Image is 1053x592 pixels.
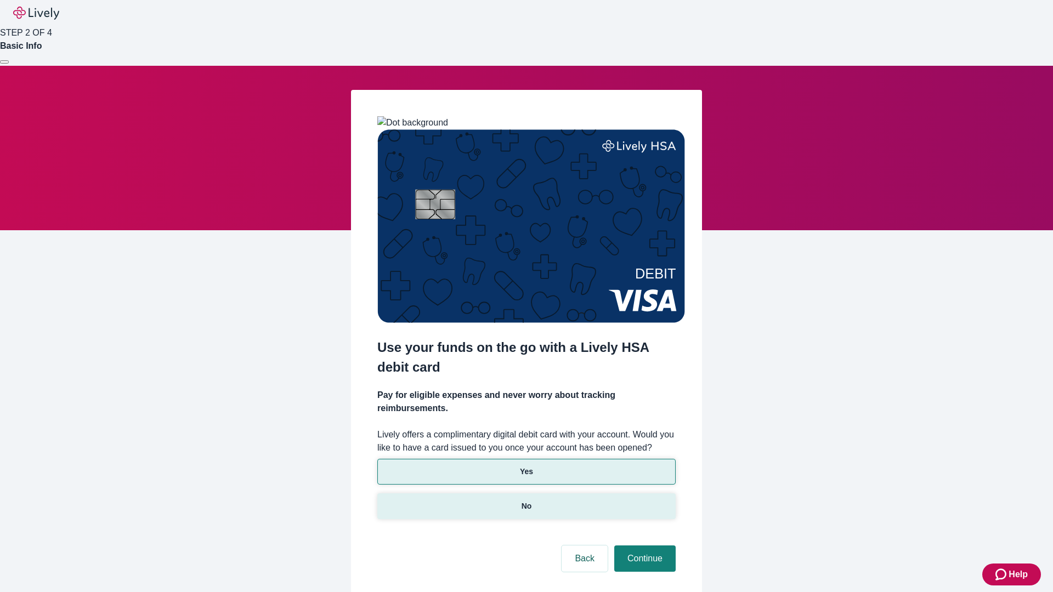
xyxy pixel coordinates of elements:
[377,116,448,129] img: Dot background
[377,428,676,454] label: Lively offers a complimentary digital debit card with your account. Would you like to have a card...
[377,338,676,377] h2: Use your funds on the go with a Lively HSA debit card
[377,389,676,415] h4: Pay for eligible expenses and never worry about tracking reimbursements.
[995,568,1009,581] svg: Zendesk support icon
[520,466,533,477] p: Yes
[1009,568,1028,581] span: Help
[13,7,59,20] img: Lively
[562,545,608,572] button: Back
[522,500,532,512] p: No
[982,563,1041,585] button: Zendesk support iconHelp
[377,459,676,485] button: Yes
[614,545,676,572] button: Continue
[377,493,676,519] button: No
[377,129,685,323] img: Debit card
